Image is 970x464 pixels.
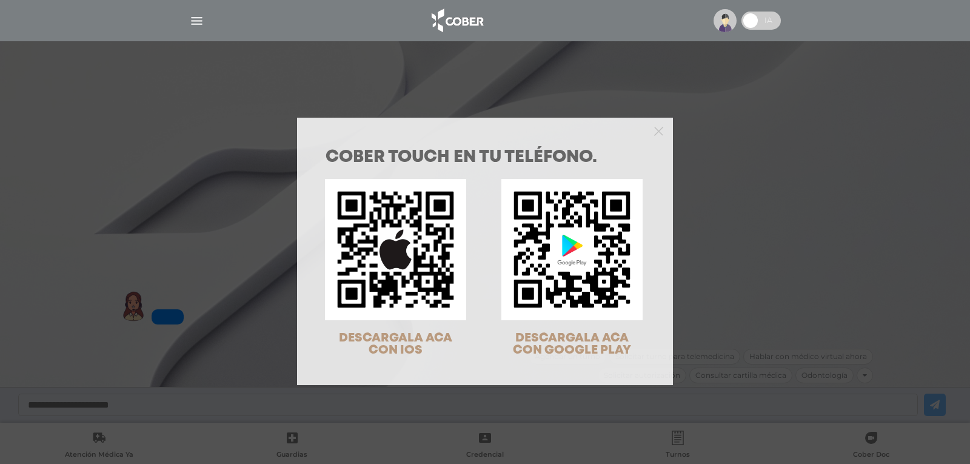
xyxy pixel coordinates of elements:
[326,149,644,166] h1: COBER TOUCH en tu teléfono.
[654,125,663,136] button: Close
[339,332,452,356] span: DESCARGALA ACA CON IOS
[513,332,631,356] span: DESCARGALA ACA CON GOOGLE PLAY
[325,179,466,320] img: qr-code
[501,179,643,320] img: qr-code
